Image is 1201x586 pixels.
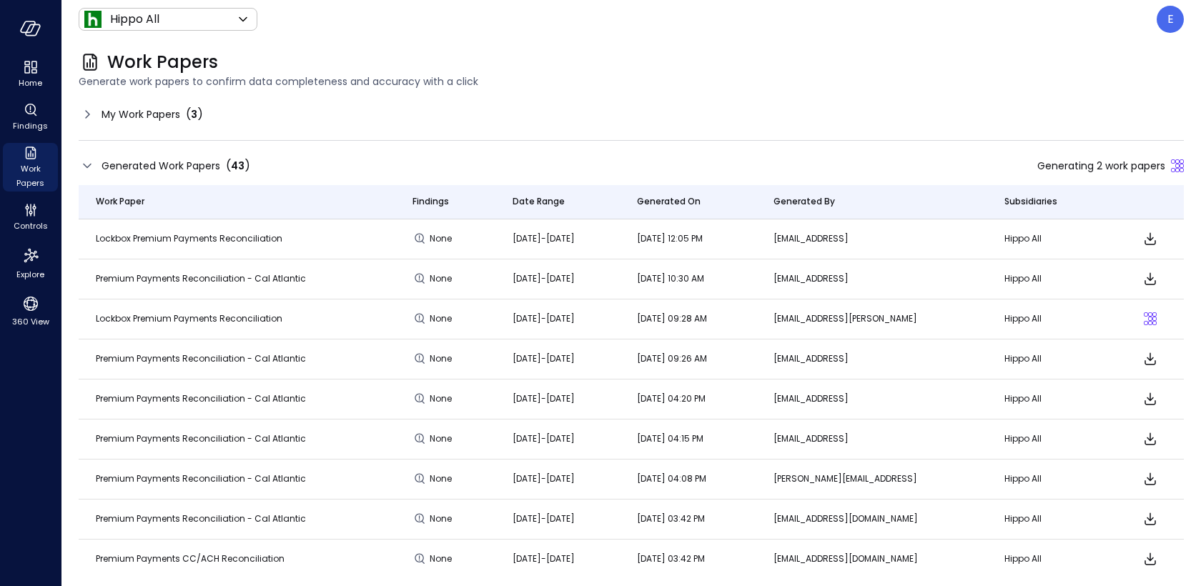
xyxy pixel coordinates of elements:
span: None [430,472,455,486]
span: Premium Payments Reconciliation - Cal Atlantic [96,352,306,364]
p: [EMAIL_ADDRESS][PERSON_NAME] [774,312,971,326]
span: Explore [16,267,44,282]
span: Date Range [513,194,565,209]
span: [DATE] 12:05 PM [637,232,703,244]
span: [DATE]-[DATE] [513,432,575,445]
div: Explore [3,243,58,283]
span: Download [1142,510,1159,527]
p: [EMAIL_ADDRESS] [774,232,971,246]
div: Sliding puzzle loader [1144,312,1157,325]
span: None [430,552,455,566]
p: Hippo All [110,11,159,28]
span: Download [1142,270,1159,287]
p: Hippo All [1004,512,1099,526]
div: Eleanor Yehudai [1157,6,1184,33]
div: 360 View [3,292,58,330]
div: ( ) [186,106,203,123]
span: Premium Payments Reconciliation - Cal Atlantic [96,512,306,525]
span: [DATE]-[DATE] [513,552,575,565]
span: [DATE]-[DATE] [513,352,575,364]
p: Hippo All [1004,472,1099,486]
span: Premium Payments Reconciliation - Cal Atlantic [96,392,306,404]
div: Generating work paper [1144,312,1157,325]
span: 3 [191,107,197,121]
span: [DATE] 04:08 PM [637,472,706,485]
span: Generated On [637,194,701,209]
span: [DATE] 09:28 AM [637,312,707,324]
span: Generated By [774,194,835,209]
span: Download [1142,430,1159,447]
span: 43 [231,159,244,173]
p: [PERSON_NAME][EMAIL_ADDRESS] [774,472,971,486]
p: E [1167,11,1174,28]
div: ( ) [226,157,250,174]
span: [DATE]-[DATE] [513,272,575,284]
img: Icon [84,11,102,28]
span: [DATE]-[DATE] [513,232,575,244]
span: Work Paper [96,194,144,209]
span: Work Papers [107,51,218,74]
span: [DATE] 03:42 PM [637,552,705,565]
span: Download [1142,350,1159,367]
span: [DATE]-[DATE] [513,512,575,525]
span: [DATE] 09:26 AM [637,352,707,364]
span: Generating 2 work papers [1037,158,1165,174]
span: Controls [14,219,48,233]
span: Download [1142,230,1159,247]
div: Controls [3,200,58,234]
span: [DATE] 04:20 PM [637,392,706,404]
span: Generate work papers to confirm data completeness and accuracy with a click [79,74,1184,89]
span: None [430,272,455,286]
p: [EMAIL_ADDRESS][DOMAIN_NAME] [774,512,971,526]
span: [DATE]-[DATE] [513,472,575,485]
span: None [430,232,455,246]
span: Lockbox Premium Payments Reconciliation [96,232,282,244]
span: Premium Payments CC/ACH Reconciliation [96,552,285,565]
span: Work Papers [9,162,52,190]
span: Subsidiaries [1004,194,1057,209]
span: Home [19,76,42,90]
p: [EMAIL_ADDRESS][DOMAIN_NAME] [774,552,971,566]
span: [DATE]-[DATE] [513,312,575,324]
span: Download [1142,550,1159,567]
span: Premium Payments Reconciliation - Cal Atlantic [96,272,306,284]
p: Hippo All [1004,432,1099,446]
p: Hippo All [1004,272,1099,286]
span: Download [1142,390,1159,407]
span: [DATE] 03:42 PM [637,512,705,525]
span: Generated Work Papers [102,158,220,174]
span: None [430,312,455,326]
span: Premium Payments Reconciliation - Cal Atlantic [96,472,306,485]
span: [DATE] 10:30 AM [637,272,704,284]
span: 360 View [12,314,49,329]
p: [EMAIL_ADDRESS] [774,272,971,286]
div: Findings [3,100,58,134]
span: None [430,432,455,446]
p: [EMAIL_ADDRESS] [774,352,971,366]
p: Hippo All [1004,392,1099,406]
div: Work Papers [3,143,58,192]
span: My Work Papers [102,106,180,122]
p: [EMAIL_ADDRESS] [774,432,971,446]
p: Hippo All [1004,352,1099,366]
span: Findings [13,119,48,133]
span: [DATE]-[DATE] [513,392,575,404]
p: [EMAIL_ADDRESS] [774,392,971,406]
span: Premium Payments Reconciliation - Cal Atlantic [96,432,306,445]
p: Hippo All [1004,232,1099,246]
span: Download [1142,470,1159,487]
p: Hippo All [1004,552,1099,566]
span: None [430,352,455,366]
span: None [430,392,455,406]
p: Hippo All [1004,312,1099,326]
span: None [430,512,455,526]
span: Lockbox Premium Payments Reconciliation [96,312,282,324]
span: [DATE] 04:15 PM [637,432,703,445]
span: Findings [412,194,449,209]
div: Home [3,57,58,91]
div: Sliding puzzle loader [1171,159,1184,172]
